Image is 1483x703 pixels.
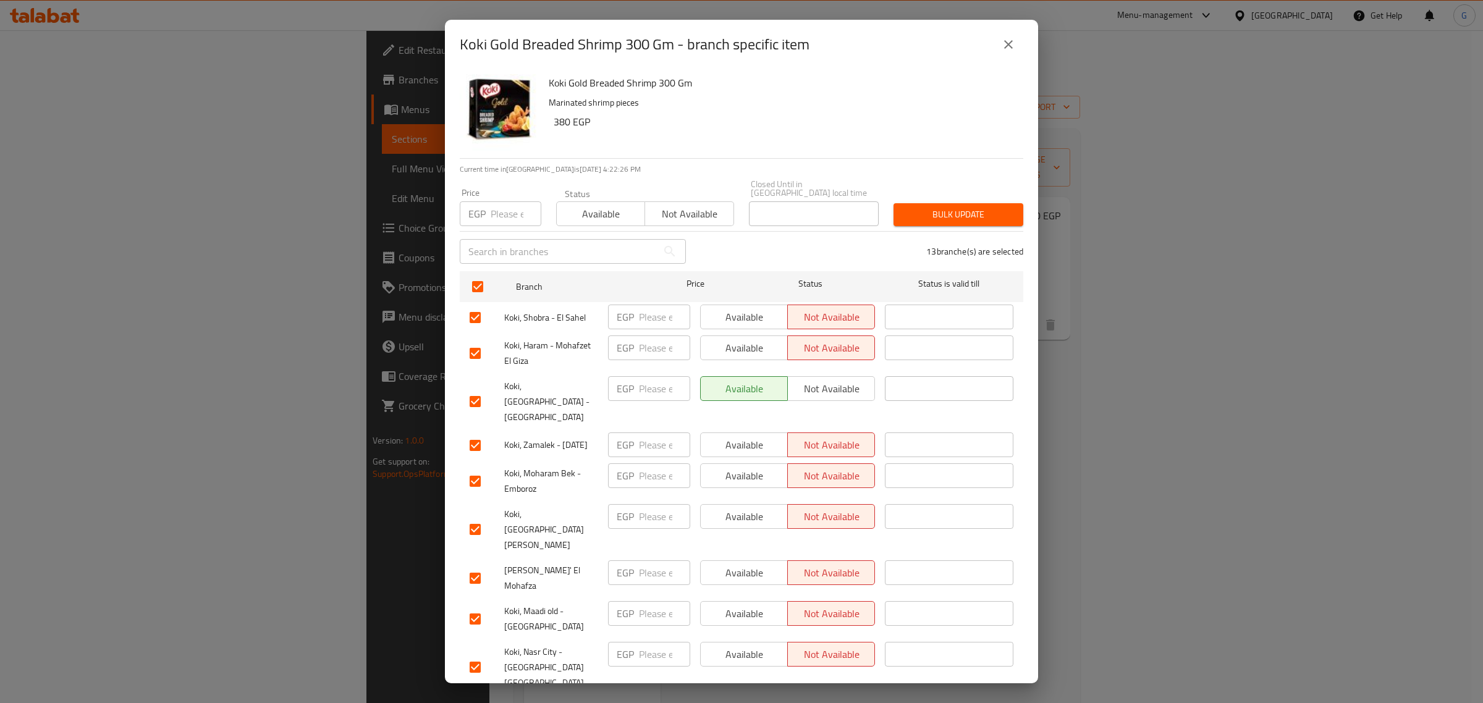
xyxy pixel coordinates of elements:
img: Koki Gold Breaded Shrimp 300 Gm [460,74,539,153]
button: Available [700,376,788,401]
button: Not available [787,335,875,360]
span: Price [654,276,737,292]
span: Available [706,605,783,623]
span: Not available [793,436,870,454]
p: EGP [468,206,486,221]
span: Koki, Moharam Bek - Emboroz [504,466,598,497]
button: Available [700,504,788,529]
button: Available [700,601,788,626]
button: Available [700,432,788,457]
span: Available [706,308,783,326]
button: Available [700,642,788,667]
span: Available [706,508,783,526]
input: Please enter price [639,504,690,529]
button: Not available [787,463,875,488]
span: Bulk update [903,207,1013,222]
span: Not available [650,205,729,223]
span: Status is valid till [885,276,1013,292]
span: Koki, [GEOGRAPHIC_DATA][PERSON_NAME] [504,507,598,553]
p: EGP [617,509,634,524]
button: Available [556,201,645,226]
input: Please enter price [639,335,690,360]
span: Koki, Maadi old - [GEOGRAPHIC_DATA] [504,604,598,634]
span: Koki, [GEOGRAPHIC_DATA] - [GEOGRAPHIC_DATA] [504,379,598,425]
span: Status [746,276,875,292]
p: EGP [617,565,634,580]
p: Current time in [GEOGRAPHIC_DATA] is [DATE] 4:22:26 PM [460,164,1023,175]
span: Koki, Haram - Mohafzet El Giza [504,338,598,369]
p: EGP [617,468,634,483]
span: Not available [793,467,870,485]
input: Please enter price [639,463,690,488]
p: EGP [617,309,634,324]
p: 13 branche(s) are selected [926,245,1023,258]
span: Koki, Nasr City - [GEOGRAPHIC_DATA] [GEOGRAPHIC_DATA] [504,644,598,691]
p: EGP [617,381,634,396]
h2: Koki Gold Breaded Shrimp 300 Gm - branch specific item [460,35,809,54]
span: Not available [793,605,870,623]
span: Not available [793,508,870,526]
button: Not available [787,305,875,329]
p: EGP [617,606,634,621]
span: Available [706,467,783,485]
input: Search in branches [460,239,657,264]
input: Please enter price [639,601,690,626]
input: Please enter price [639,432,690,457]
span: Available [706,646,783,663]
button: Not available [787,432,875,457]
input: Please enter price [639,560,690,585]
span: Not available [793,339,870,357]
span: Not available [793,646,870,663]
button: Not available [787,601,875,626]
span: Available [706,436,783,454]
button: Not available [787,376,875,401]
input: Please enter price [639,642,690,667]
span: Branch [516,279,644,295]
span: Not available [793,380,870,398]
button: Not available [787,504,875,529]
p: Marinated shrimp pieces [549,95,1013,111]
h6: 380 EGP [554,113,1013,130]
input: Please enter price [491,201,541,226]
button: Available [700,560,788,585]
button: Bulk update [894,203,1023,226]
span: Koki, Zamalek - [DATE] [504,437,598,453]
span: Not available [793,564,870,582]
span: Available [562,205,640,223]
h6: Koki Gold Breaded Shrimp 300 Gm [549,74,1013,91]
span: Available [706,339,783,357]
span: Available [706,564,783,582]
button: close [994,30,1023,59]
span: Not available [793,308,870,326]
button: Not available [787,560,875,585]
button: Not available [644,201,733,226]
button: Available [700,305,788,329]
span: [PERSON_NAME]' El Mohafza [504,563,598,594]
button: Available [700,335,788,360]
p: EGP [617,437,634,452]
p: EGP [617,340,634,355]
button: Available [700,463,788,488]
span: Koki, Shobra - El Sahel [504,310,598,326]
input: Please enter price [639,376,690,401]
span: Available [706,380,783,398]
p: EGP [617,647,634,662]
button: Not available [787,642,875,667]
input: Please enter price [639,305,690,329]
